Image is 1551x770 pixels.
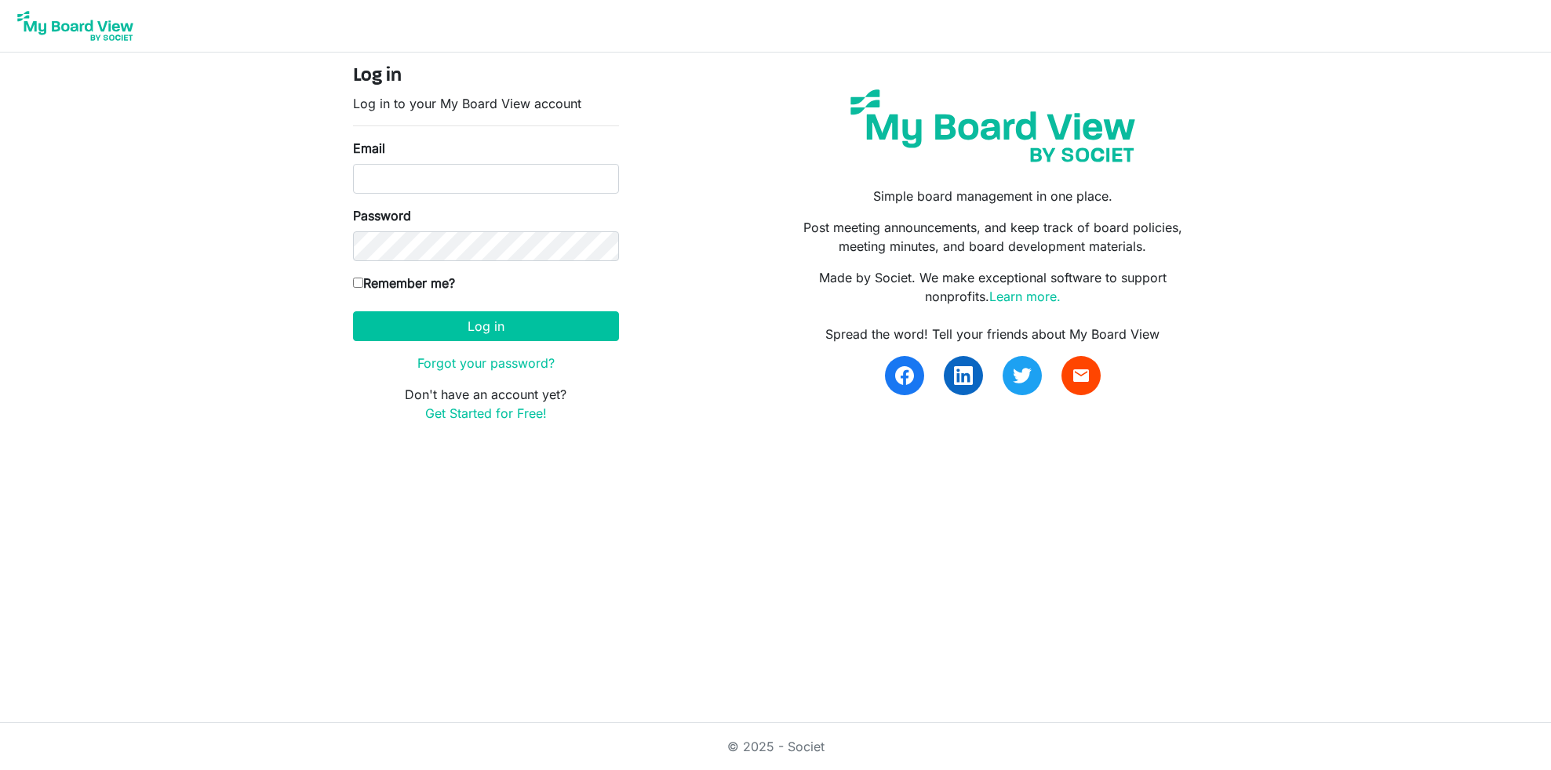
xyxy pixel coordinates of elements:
img: twitter.svg [1013,366,1032,385]
p: Don't have an account yet? [353,385,619,423]
a: Get Started for Free! [425,405,547,421]
img: linkedin.svg [954,366,973,385]
p: Made by Societ. We make exceptional software to support nonprofits. [787,268,1198,306]
a: © 2025 - Societ [727,739,825,754]
div: Spread the word! Tell your friends about My Board View [787,325,1198,343]
img: facebook.svg [895,366,914,385]
p: Simple board management in one place. [787,187,1198,205]
label: Email [353,139,385,158]
p: Post meeting announcements, and keep track of board policies, meeting minutes, and board developm... [787,218,1198,256]
input: Remember me? [353,278,363,288]
a: Learn more. [989,289,1061,304]
a: Forgot your password? [417,355,555,371]
img: my-board-view-societ.svg [839,78,1147,174]
span: email [1072,366,1090,385]
label: Password [353,206,411,225]
label: Remember me? [353,274,455,292]
p: Log in to your My Board View account [353,94,619,113]
a: email [1061,356,1101,395]
button: Log in [353,311,619,341]
h4: Log in [353,65,619,88]
img: My Board View Logo [13,6,138,45]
